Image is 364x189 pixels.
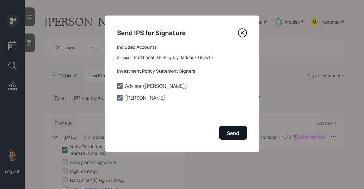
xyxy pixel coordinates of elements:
[117,55,132,61] label: Account
[117,68,247,74] label: Investment Policy Statement Signers
[117,28,186,38] h4: Send IPS for Signature
[219,126,247,139] button: Send
[227,130,239,137] div: Send
[117,83,247,89] label: Advisor ([PERSON_NAME])
[156,55,171,61] label: Strategy
[117,94,247,101] label: [PERSON_NAME]
[173,54,213,61] div: 6 yr ladder • Growth
[133,54,154,61] div: Traditional
[117,44,247,50] label: Included Accounts:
